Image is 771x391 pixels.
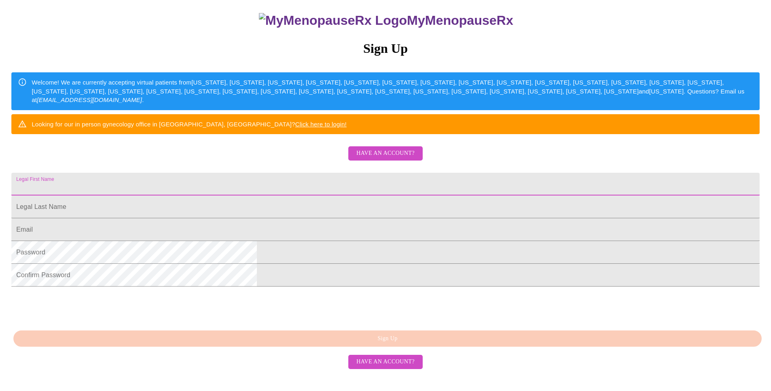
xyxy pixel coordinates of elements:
[348,146,423,161] button: Have an account?
[348,355,423,369] button: Have an account?
[11,41,760,56] h3: Sign Up
[346,358,425,365] a: Have an account?
[32,75,753,107] div: Welcome! We are currently accepting virtual patients from [US_STATE], [US_STATE], [US_STATE], [US...
[356,357,415,367] span: Have an account?
[37,96,142,103] em: [EMAIL_ADDRESS][DOMAIN_NAME]
[346,155,425,162] a: Have an account?
[259,13,407,28] img: MyMenopauseRx Logo
[11,291,135,322] iframe: reCAPTCHA
[356,148,415,159] span: Have an account?
[13,13,760,28] h3: MyMenopauseRx
[295,121,347,128] a: Click here to login!
[32,117,347,132] div: Looking for our in person gynecology office in [GEOGRAPHIC_DATA], [GEOGRAPHIC_DATA]?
